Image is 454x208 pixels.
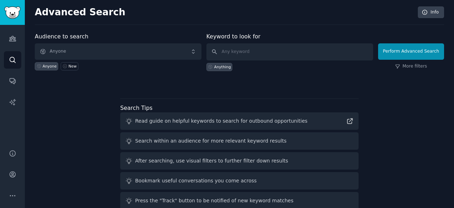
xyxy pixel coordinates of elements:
[395,63,427,70] a: More filters
[135,157,288,165] div: After searching, use visual filters to further filter down results
[206,43,373,60] input: Any keyword
[135,197,293,204] div: Press the "Track" button to be notified of new keyword matches
[4,6,21,19] img: GummySearch logo
[135,177,257,185] div: Bookmark useful conversations you come across
[68,64,77,69] div: New
[120,105,153,111] label: Search Tips
[35,7,414,18] h2: Advanced Search
[135,137,287,145] div: Search within an audience for more relevant keyword results
[43,64,57,69] div: Anyone
[135,117,308,125] div: Read guide on helpful keywords to search for outbound opportunities
[418,6,444,18] a: Info
[61,62,78,70] a: New
[214,64,231,69] div: Anything
[206,33,261,40] label: Keyword to look for
[35,43,201,60] button: Anyone
[378,43,444,60] button: Perform Advanced Search
[35,33,88,40] label: Audience to search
